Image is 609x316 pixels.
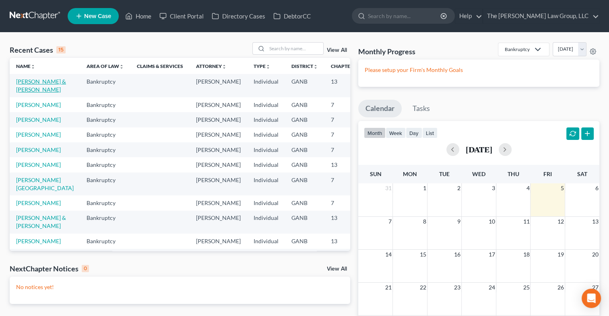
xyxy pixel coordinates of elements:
[208,9,269,23] a: Directory Cases
[247,211,285,234] td: Individual
[285,157,324,172] td: GANB
[190,249,247,264] td: [PERSON_NAME]
[324,74,365,97] td: 13
[247,112,285,127] td: Individual
[439,170,450,177] span: Tue
[560,183,565,193] span: 5
[291,63,318,69] a: Districtunfold_more
[324,234,365,248] td: 13
[80,157,130,172] td: Bankruptcy
[80,234,130,248] td: Bankruptcy
[358,100,402,117] a: Calendar
[595,183,599,193] span: 6
[386,127,406,138] button: week
[10,45,66,55] div: Recent Cases
[422,183,427,193] span: 1
[247,234,285,248] td: Individual
[543,170,552,177] span: Fri
[190,157,247,172] td: [PERSON_NAME]
[577,170,587,177] span: Sat
[285,74,324,97] td: GANB
[364,127,386,138] button: month
[388,217,392,226] span: 7
[16,199,61,206] a: [PERSON_NAME]
[16,116,61,123] a: [PERSON_NAME]
[190,127,247,142] td: [PERSON_NAME]
[247,157,285,172] td: Individual
[80,249,130,264] td: Bankruptcy
[130,58,190,74] th: Claims & Services
[384,183,392,193] span: 31
[16,131,61,138] a: [PERSON_NAME]
[119,64,124,69] i: unfold_more
[522,250,530,259] span: 18
[285,195,324,210] td: GANB
[285,211,324,234] td: GANB
[56,46,66,53] div: 15
[285,142,324,157] td: GANB
[508,170,519,177] span: Thu
[190,112,247,127] td: [PERSON_NAME]
[190,234,247,248] td: [PERSON_NAME]
[16,146,61,153] a: [PERSON_NAME]
[247,74,285,97] td: Individual
[80,127,130,142] td: Bankruptcy
[254,63,270,69] a: Typeunfold_more
[324,172,365,195] td: 7
[190,172,247,195] td: [PERSON_NAME]
[266,64,270,69] i: unfold_more
[31,64,35,69] i: unfold_more
[190,74,247,97] td: [PERSON_NAME]
[403,170,417,177] span: Mon
[267,43,323,54] input: Search by name...
[16,176,74,191] a: [PERSON_NAME][GEOGRAPHIC_DATA]
[247,172,285,195] td: Individual
[16,214,66,229] a: [PERSON_NAME] & [PERSON_NAME]
[505,46,530,53] div: Bankruptcy
[488,217,496,226] span: 10
[324,211,365,234] td: 13
[285,127,324,142] td: GANB
[222,64,227,69] i: unfold_more
[80,74,130,97] td: Bankruptcy
[247,249,285,264] td: Individual
[196,63,227,69] a: Attorneyunfold_more
[472,170,485,177] span: Wed
[87,63,124,69] a: Area of Lawunfold_more
[327,47,347,53] a: View All
[405,100,437,117] a: Tasks
[456,217,461,226] span: 9
[384,283,392,292] span: 21
[285,249,324,264] td: GANB
[456,183,461,193] span: 2
[80,142,130,157] td: Bankruptcy
[285,172,324,195] td: GANB
[358,47,415,56] h3: Monthly Progress
[16,238,61,244] a: [PERSON_NAME]
[155,9,208,23] a: Client Portal
[324,195,365,210] td: 7
[483,9,599,23] a: The [PERSON_NAME] Law Group, LLC
[80,211,130,234] td: Bankruptcy
[247,142,285,157] td: Individual
[16,63,35,69] a: Nameunfold_more
[324,142,365,157] td: 7
[269,9,315,23] a: DebtorCC
[365,66,593,74] p: Please setup your Firm's Monthly Goals
[247,195,285,210] td: Individual
[80,172,130,195] td: Bankruptcy
[82,265,89,272] div: 0
[285,112,324,127] td: GANB
[419,283,427,292] span: 22
[557,283,565,292] span: 26
[557,217,565,226] span: 12
[406,127,422,138] button: day
[324,249,365,264] td: 7
[422,217,427,226] span: 8
[491,183,496,193] span: 3
[455,9,482,23] a: Help
[327,266,347,272] a: View All
[190,211,247,234] td: [PERSON_NAME]
[384,250,392,259] span: 14
[370,170,382,177] span: Sun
